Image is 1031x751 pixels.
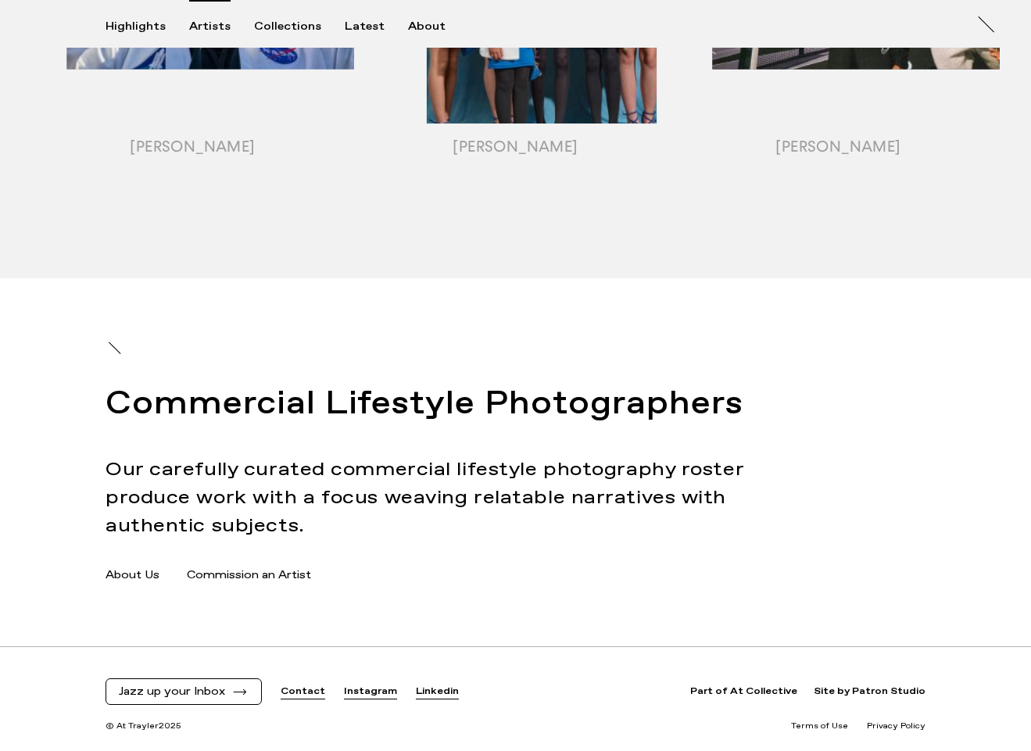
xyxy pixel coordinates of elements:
p: Our carefully curated commercial lifestyle photography roster produce work with a focus weaving r... [106,456,803,540]
h2: Commercial Lifestyle Photographers [106,381,803,428]
button: Jazz up your Inbox [119,685,249,699]
button: About [408,20,469,34]
span: © At Trayler 2025 [106,721,181,732]
div: Artists [189,20,231,34]
a: Commission an Artist [187,567,311,584]
div: About [408,20,446,34]
a: Part of At Collective [690,685,797,699]
a: Site by Patron Studio [814,685,925,699]
button: Artists [189,20,254,34]
a: Contact [281,685,325,699]
a: Terms of Use [791,721,848,732]
a: Privacy Policy [867,721,925,732]
div: Highlights [106,20,166,34]
div: Latest [345,20,385,34]
button: Latest [345,20,408,34]
button: Highlights [106,20,189,34]
a: About Us [106,567,159,584]
a: Linkedin [416,685,459,699]
div: Collections [254,20,321,34]
button: Collections [254,20,345,34]
span: Jazz up your Inbox [119,685,225,699]
a: Instagram [344,685,397,699]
